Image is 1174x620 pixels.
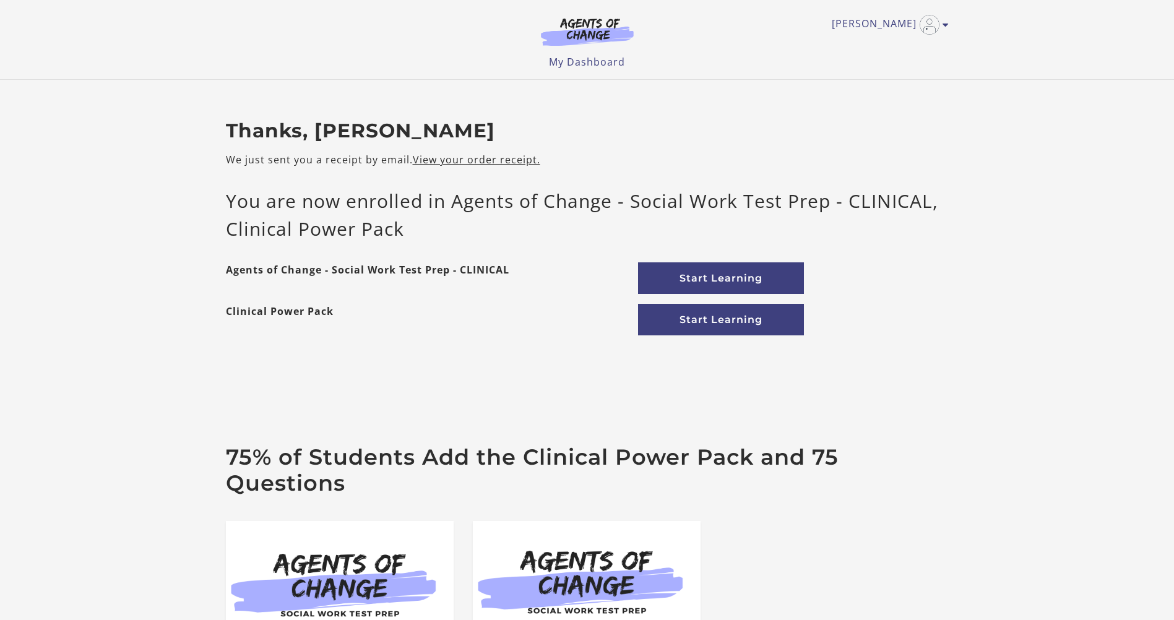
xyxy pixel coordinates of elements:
p: You are now enrolled in Agents of Change - Social Work Test Prep - CLINICAL, Clinical Power Pack [226,187,949,243]
strong: Agents of Change - Social Work Test Prep - CLINICAL [226,262,509,294]
a: Start Learning [638,262,804,294]
a: Start Learning [638,304,804,335]
a: My Dashboard [549,55,625,69]
h2: 75% of Students Add the Clinical Power Pack and 75 Questions [226,444,949,496]
img: Agents of Change Logo [528,17,647,46]
a: Toggle menu [832,15,943,35]
p: We just sent you a receipt by email. [226,152,949,167]
h2: Thanks, [PERSON_NAME] [226,119,949,143]
strong: Clinical Power Pack [226,304,334,335]
a: View your order receipt. [413,153,540,166]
